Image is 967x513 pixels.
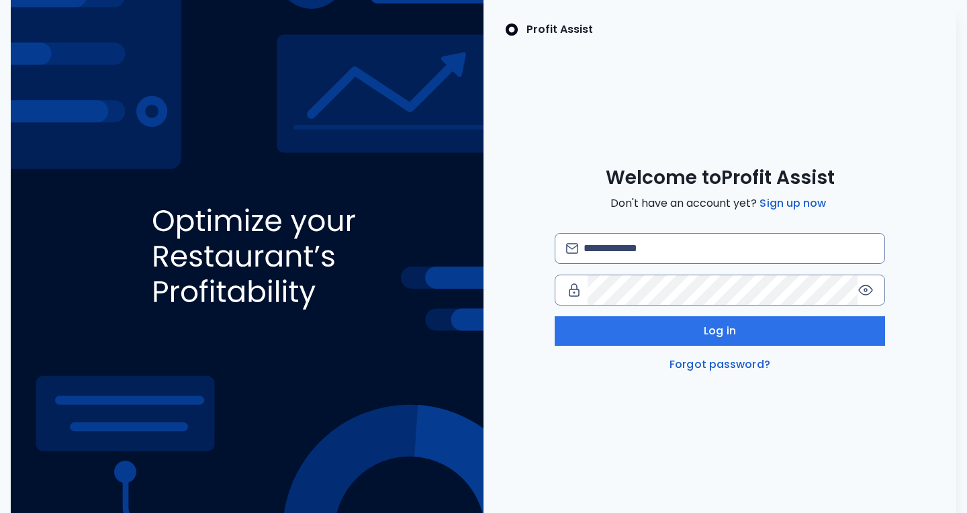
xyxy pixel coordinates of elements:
[704,323,736,339] span: Log in
[606,166,835,190] span: Welcome to Profit Assist
[667,357,773,373] a: Forgot password?
[610,195,829,212] span: Don't have an account yet?
[555,316,886,346] button: Log in
[566,243,579,253] img: email
[757,195,829,212] a: Sign up now
[505,21,518,38] img: SpotOn Logo
[526,21,593,38] p: Profit Assist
